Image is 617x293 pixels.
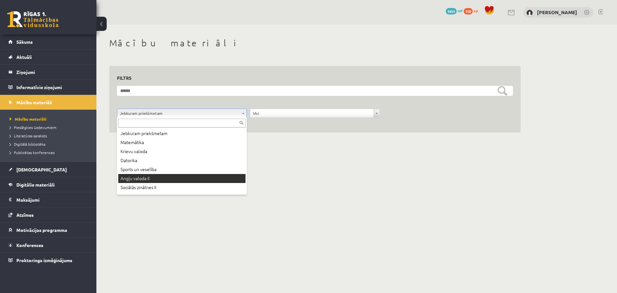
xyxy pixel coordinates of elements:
div: Krievu valoda [118,147,246,156]
div: Angļu valoda II [118,174,246,183]
div: Sociālās zinātnes II [118,183,246,192]
div: Datorika [118,156,246,165]
div: Jebkuram priekšmetam [118,129,246,138]
div: Sports un veselība [118,165,246,174]
div: Matemātika [118,138,246,147]
div: Uzņēmējdarbības pamati (Specializētais kurss) [118,192,246,201]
